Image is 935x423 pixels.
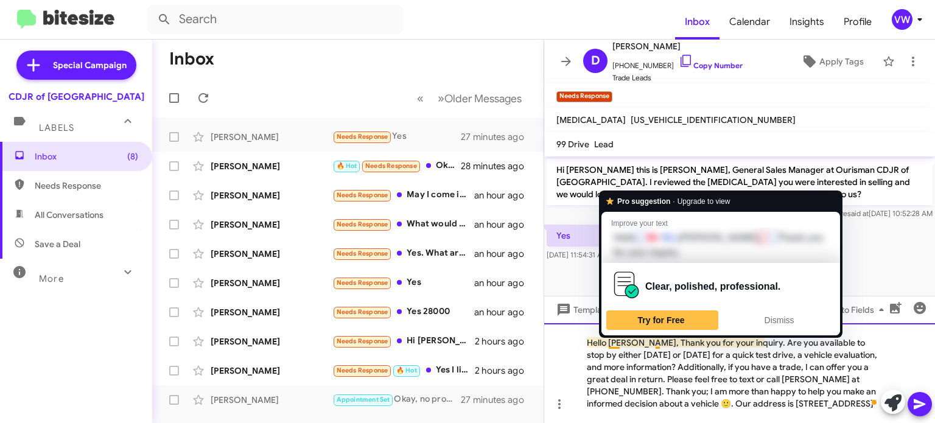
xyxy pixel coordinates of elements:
div: May I come in [DATE]? [332,188,474,202]
div: an hour ago [474,218,534,231]
div: [PERSON_NAME] [211,189,332,201]
div: Okay, thanks. I'm just looking to sell not trade [332,159,461,173]
span: 99 Drive [556,139,589,150]
div: 2 hours ago [475,335,534,348]
span: Needs Response [35,180,138,192]
span: [PERSON_NAME] [612,39,743,54]
div: [PERSON_NAME] [211,218,332,231]
span: (8) [127,150,138,163]
div: [PERSON_NAME] [211,160,332,172]
a: Special Campaign [16,51,136,80]
span: Needs Response [337,133,388,141]
span: Appointment Set [337,396,390,404]
button: Previous [410,86,431,111]
span: CDJR Baltimore [DATE] 10:52:28 AM [796,209,933,218]
span: Needs Response [337,308,388,316]
span: said at [847,209,869,218]
div: vw [892,9,912,30]
span: Trade Leads [612,72,743,84]
a: Inbox [675,4,720,40]
div: Yes I like to reschedule for [DATE] at 4 [332,363,475,377]
div: Yes [332,130,461,144]
div: To enrich screen reader interactions, please activate Accessibility in Grammarly extension settings [544,323,935,423]
div: Yes 28000 [332,305,474,319]
button: Auto Fields [821,299,898,321]
button: vw [881,9,922,30]
button: Apply Tags [787,51,877,72]
span: [DATE] 11:54:31 AM [547,250,608,259]
span: Older Messages [444,92,522,105]
div: an hour ago [474,189,534,201]
span: [US_VEHICLE_IDENTIFICATION_NUMBER] [631,114,796,125]
div: What would you give me for it? [332,217,474,231]
span: Needs Response [337,337,388,345]
div: 27 minutes ago [461,394,534,406]
span: 🔥 Hot [396,366,417,374]
span: Auto Fields [830,299,889,321]
span: [MEDICAL_DATA] [556,114,626,125]
div: [PERSON_NAME] [211,394,332,406]
div: [PERSON_NAME] [211,335,332,348]
span: Needs Response [337,191,388,199]
div: [PERSON_NAME] [211,248,332,260]
div: CDJR of [GEOGRAPHIC_DATA] [9,91,144,103]
span: Needs Response [337,250,388,257]
div: [PERSON_NAME] [211,306,332,318]
a: Insights [780,4,834,40]
span: [PHONE_NUMBER] [612,54,743,72]
div: an hour ago [474,277,534,289]
span: Needs Response [337,279,388,287]
span: All Conversations [35,209,103,221]
span: Special Campaign [53,59,127,71]
p: Hi [PERSON_NAME] this is [PERSON_NAME], General Sales Manager at Ourisman CDJR of [GEOGRAPHIC_DAT... [547,159,933,205]
span: Labels [39,122,74,133]
input: Search [147,5,403,34]
p: Yes [547,225,608,246]
a: Profile [834,4,881,40]
span: Needs Response [365,162,417,170]
div: 27 minutes ago [461,131,534,143]
div: Yes. What are you looking to give us for the vehicle? And would this be an outright sell or would... [332,246,474,260]
div: Hi [PERSON_NAME]. Thank you for reaching out to me. I'm no longer interested in that vehicle and ... [332,334,475,348]
div: an hour ago [474,248,534,260]
span: Needs Response [337,366,388,374]
div: an hour ago [474,306,534,318]
span: Lead [594,139,614,150]
div: [PERSON_NAME] [211,365,332,377]
h1: Inbox [169,49,214,69]
button: Next [430,86,529,111]
span: D [591,51,600,71]
a: Calendar [720,4,780,40]
span: Needs Response [337,220,388,228]
div: 2 hours ago [475,365,534,377]
div: 28 minutes ago [461,160,534,172]
span: » [438,91,444,106]
div: [PERSON_NAME] [211,131,332,143]
span: 🔥 Hot [337,162,357,170]
span: Inbox [35,150,138,163]
div: [PERSON_NAME] [211,277,332,289]
div: Yes [332,276,474,290]
span: Templates [554,299,614,321]
button: Templates [544,299,624,321]
span: Apply Tags [819,51,864,72]
nav: Page navigation example [410,86,529,111]
small: Needs Response [556,91,612,102]
a: Copy Number [679,61,743,70]
div: Okay, no problem, I'm checking into it now [332,393,461,407]
span: « [417,91,424,106]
